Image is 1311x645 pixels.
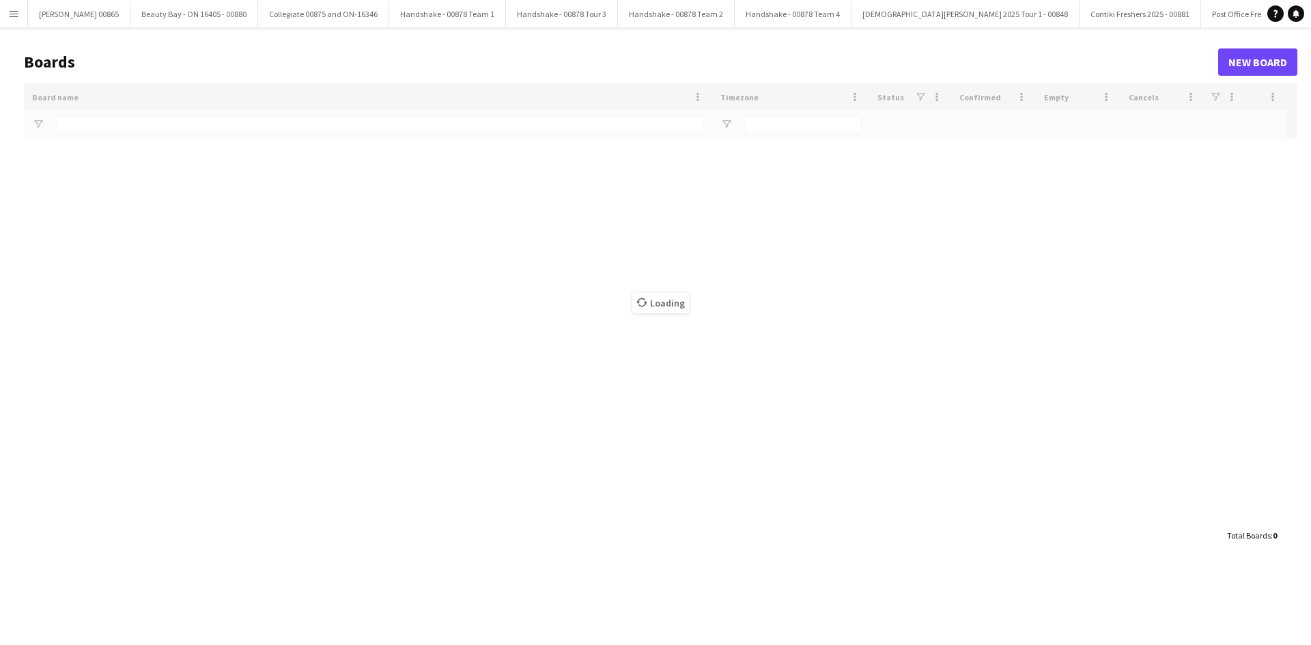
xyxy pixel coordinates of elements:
[851,1,1080,27] button: [DEMOGRAPHIC_DATA][PERSON_NAME] 2025 Tour 1 - 00848
[1218,48,1297,76] a: New Board
[506,1,618,27] button: Handshake - 00878 Tour 3
[1227,530,1271,541] span: Total Boards
[735,1,851,27] button: Handshake - 00878 Team 4
[130,1,258,27] button: Beauty Bay - ON 16405 - 00880
[24,52,1218,72] h1: Boards
[1227,522,1277,549] div: :
[632,293,689,313] span: Loading
[28,1,130,27] button: [PERSON_NAME] 00865
[1273,530,1277,541] span: 0
[618,1,735,27] button: Handshake - 00878 Team 2
[258,1,389,27] button: Collegiate 00875 and ON-16346
[389,1,506,27] button: Handshake - 00878 Team 1
[1080,1,1201,27] button: Contiki Freshers 2025 - 00881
